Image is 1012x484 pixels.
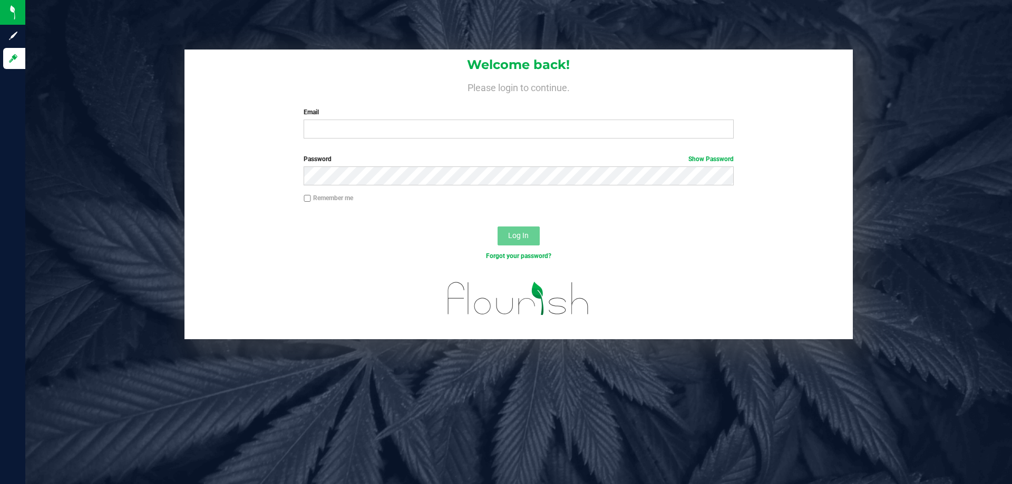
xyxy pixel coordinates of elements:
[435,272,602,325] img: flourish_logo.svg
[508,231,529,240] span: Log In
[184,58,853,72] h1: Welcome back!
[498,226,540,245] button: Log In
[8,53,18,64] inline-svg: Log in
[486,252,551,260] a: Forgot your password?
[688,155,734,163] a: Show Password
[304,193,353,203] label: Remember me
[8,31,18,41] inline-svg: Sign up
[304,195,311,202] input: Remember me
[304,155,332,163] span: Password
[304,107,733,117] label: Email
[184,80,853,93] h4: Please login to continue.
